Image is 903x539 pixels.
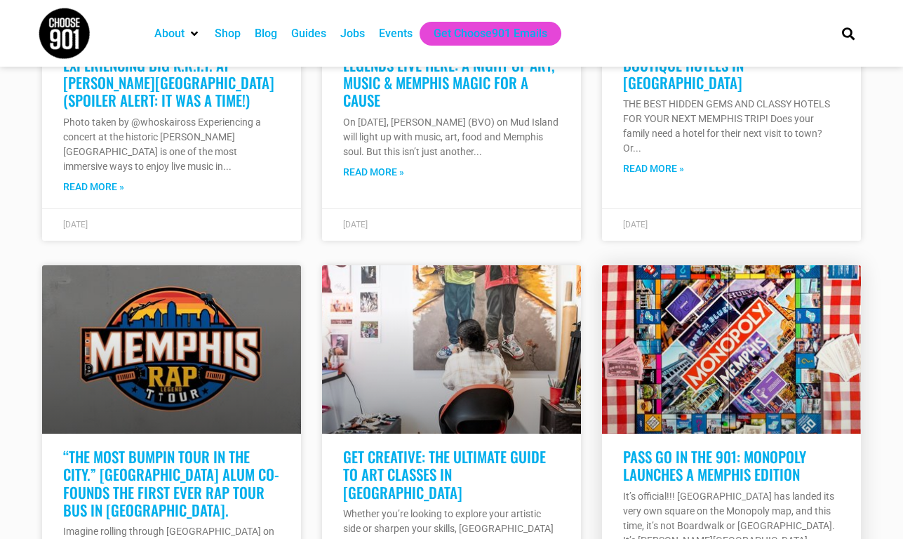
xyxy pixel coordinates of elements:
a: Shop [215,25,241,42]
a: Experiencing Big K.R.I.T. at [PERSON_NAME][GEOGRAPHIC_DATA] (Spoiler Alert: It was a time!) [63,54,274,111]
a: Read more about Boutique Hotels in Memphis [623,161,684,176]
a: Guides [291,25,326,42]
div: Search [836,22,859,45]
a: Read more about Experiencing Big K.R.I.T. at Overton Park Shell (Spoiler Alert: It was a time!) [63,180,124,194]
a: “The most bumpin tour in the city.” [GEOGRAPHIC_DATA] alum co-founds the first ever rap tour bus ... [63,446,279,521]
span: [DATE] [63,220,88,229]
nav: Main nav [147,22,818,46]
a: Blog [255,25,277,42]
a: Pass Go in the 901: Monopoly Launches a Memphis Edition [623,446,806,485]
a: Get Choose901 Emails [434,25,547,42]
a: Jobs [340,25,365,42]
a: About [154,25,185,42]
p: On [DATE], [PERSON_NAME] (BVO) on Mud Island will light up with music, art, food and Memphis soul... [343,115,560,159]
a: An artist sits in a chair painting a large portrait of two young musicians playing brass instrume... [322,265,581,434]
a: Read more about LEGENDS LIVE HERE: A NIGHT OF ART, MUSIC & MEMPHIS MAGIC FOR A CAUSE [343,165,404,180]
span: [DATE] [343,220,368,229]
p: Photo taken by @whoskaiross Experiencing a concert at the historic [PERSON_NAME][GEOGRAPHIC_DATA]... [63,115,280,174]
p: THE BEST HIDDEN GEMS AND CLASSY HOTELS FOR YOUR NEXT MEMPHIS TRIP! Does your family need a hotel ... [623,97,840,156]
div: About [147,22,208,46]
a: Events [379,25,413,42]
a: Boutique Hotels in [GEOGRAPHIC_DATA] [623,54,744,93]
span: [DATE] [623,220,648,229]
a: Get Creative: The Ultimate Guide to Art Classes in [GEOGRAPHIC_DATA] [343,446,546,503]
a: LEGENDS LIVE HERE: A NIGHT OF ART, MUSIC & MEMPHIS MAGIC FOR A CAUSE [343,54,554,111]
